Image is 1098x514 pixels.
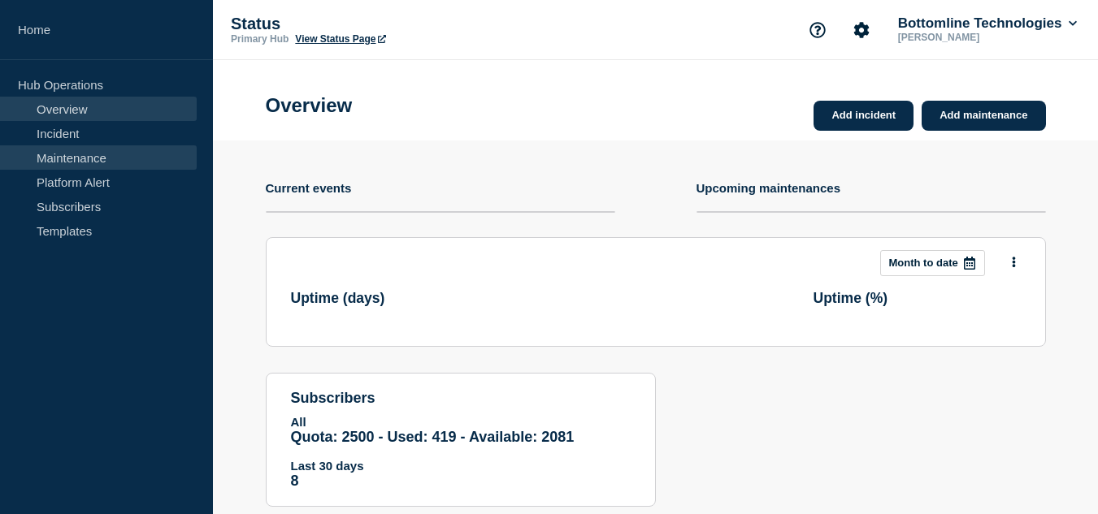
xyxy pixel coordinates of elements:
[291,429,575,445] span: Quota: 2500 - Used: 419 - Available: 2081
[895,32,1064,43] p: [PERSON_NAME]
[801,13,835,47] button: Support
[922,101,1045,131] a: Add maintenance
[844,13,879,47] button: Account settings
[895,15,1080,32] button: Bottomline Technologies
[231,33,289,45] p: Primary Hub
[814,101,914,131] a: Add incident
[291,459,631,473] p: Last 30 days
[231,15,556,33] p: Status
[814,290,888,307] h3: Uptime ( % )
[291,473,631,490] p: 8
[291,290,385,307] h3: Uptime ( days )
[889,257,958,269] p: Month to date
[266,181,352,195] h4: Current events
[291,390,631,407] h4: subscribers
[295,33,385,45] a: View Status Page
[697,181,841,195] h4: Upcoming maintenances
[880,250,985,276] button: Month to date
[266,94,353,117] h1: Overview
[291,415,631,429] p: All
